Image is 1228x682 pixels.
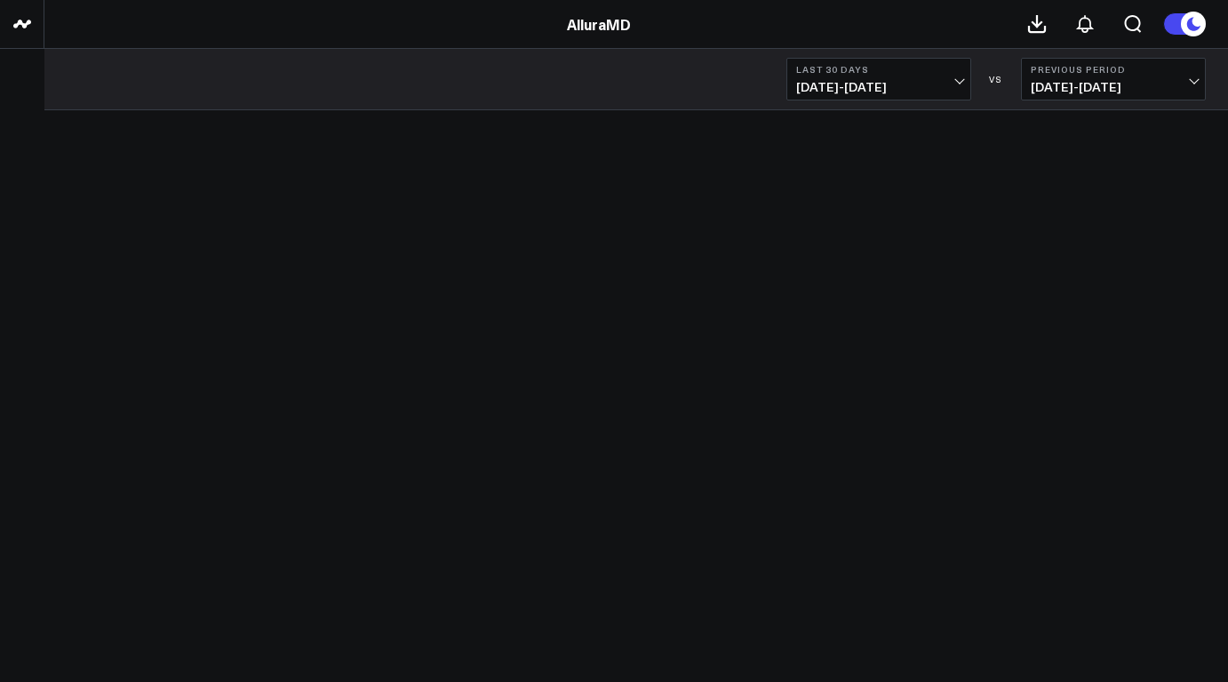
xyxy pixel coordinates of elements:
span: [DATE] - [DATE] [1031,80,1196,94]
button: Last 30 Days[DATE]-[DATE] [786,58,971,100]
a: AlluraMD [567,14,631,34]
div: VS [980,74,1012,84]
b: Last 30 Days [796,64,961,75]
span: [DATE] - [DATE] [796,80,961,94]
button: Previous Period[DATE]-[DATE] [1021,58,1206,100]
b: Previous Period [1031,64,1196,75]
